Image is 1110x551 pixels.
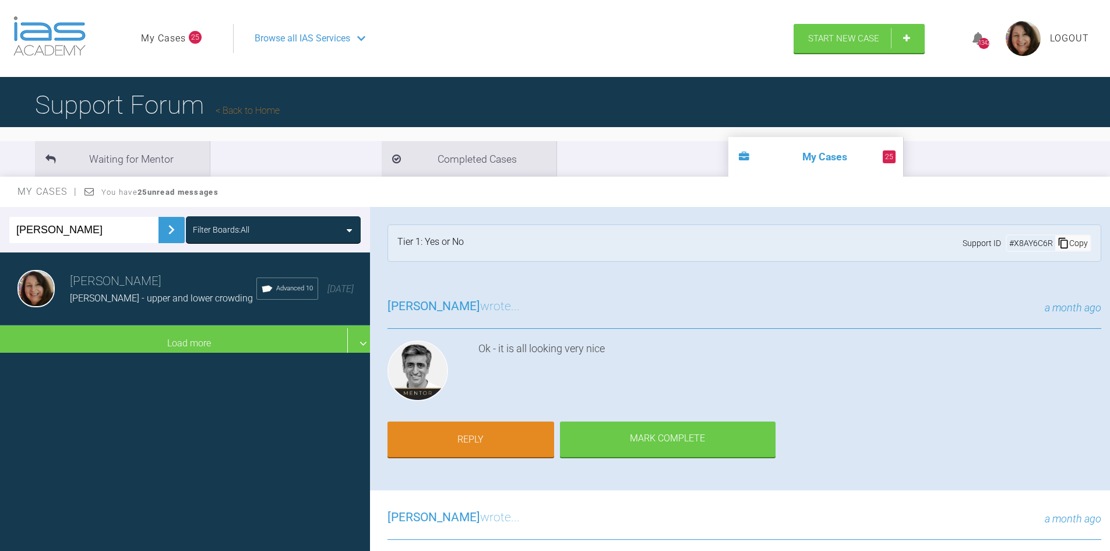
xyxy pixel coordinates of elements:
span: 25 [189,31,202,44]
a: Reply [387,422,554,458]
li: Waiting for Mentor [35,141,210,177]
input: Enter Case ID or Title [9,217,158,243]
span: [PERSON_NAME] - upper and lower crowding [70,293,253,304]
span: You have [101,188,219,196]
span: [DATE] [327,283,354,294]
div: Tier 1: Yes or No [397,234,464,252]
img: logo-light.3e3ef733.png [13,16,86,56]
span: [PERSON_NAME] [387,510,480,524]
span: Browse all IAS Services [255,31,350,46]
a: My Cases [141,31,186,46]
h3: [PERSON_NAME] [70,272,256,292]
img: Lana Gilchrist [17,270,55,307]
span: My Cases [17,186,77,197]
div: 1342 [978,38,989,49]
img: chevronRight.28bd32b0.svg [162,220,181,239]
strong: 25 unread messages [138,188,219,196]
span: Start New Case [808,33,879,44]
h1: Support Forum [35,85,280,125]
a: Start New Case [794,24,925,53]
h3: wrote... [387,508,520,528]
li: Completed Cases [382,141,556,177]
div: Mark Complete [560,422,776,458]
img: Asif Chatoo [387,341,448,401]
li: My Cases [728,137,903,177]
span: a month ago [1045,513,1101,525]
img: profile.png [1006,21,1041,56]
span: Advanced 10 [276,283,313,294]
div: Ok - it is all looking very nice [478,341,1101,406]
a: Back to Home [216,105,280,116]
span: a month ago [1045,301,1101,314]
span: 25 [883,150,896,163]
span: Support ID [963,237,1001,250]
span: [PERSON_NAME] [387,299,480,313]
h3: wrote... [387,297,520,317]
div: Copy [1055,236,1090,251]
div: # X8AY6C6R [1007,237,1055,250]
div: Filter Boards: All [193,223,249,236]
a: Logout [1050,31,1089,46]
